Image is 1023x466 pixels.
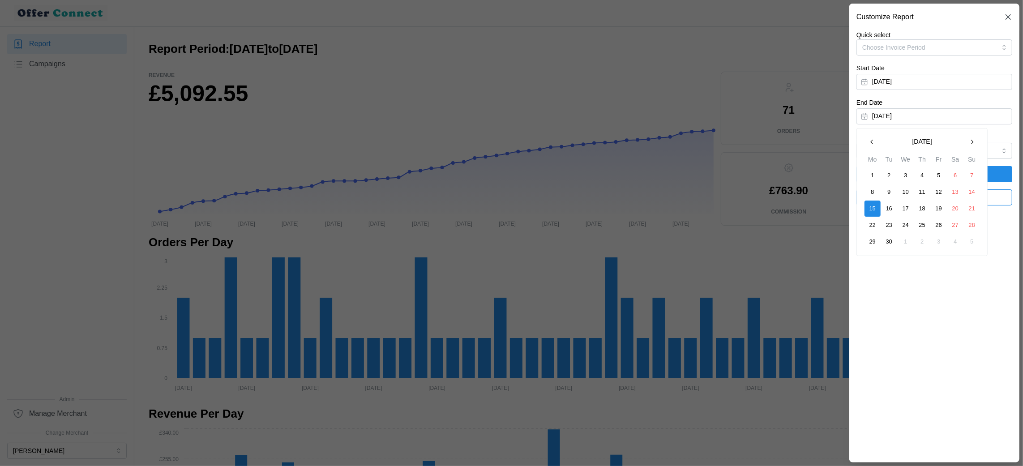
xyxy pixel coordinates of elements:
[865,201,881,217] button: 15 September 2025
[931,217,947,233] button: 26 September 2025
[898,217,914,233] button: 24 September 2025
[856,30,1012,39] p: Quick select
[865,167,881,184] button: 1 September 2025
[930,154,947,167] th: Fr
[964,167,980,184] button: 7 September 2025
[914,154,930,167] th: Th
[881,184,897,200] button: 9 September 2025
[862,44,925,51] span: Choose Invoice Period
[947,167,963,184] button: 6 September 2025
[856,98,882,108] label: End Date
[865,234,881,250] button: 29 September 2025
[964,234,980,250] button: 5 October 2025
[864,154,881,167] th: Mo
[898,234,914,250] button: 1 October 2025
[881,167,897,184] button: 2 September 2025
[964,184,980,200] button: 14 September 2025
[881,234,897,250] button: 30 September 2025
[914,217,930,233] button: 25 September 2025
[964,217,980,233] button: 28 September 2025
[856,64,885,73] label: Start Date
[865,217,881,233] button: 22 September 2025
[914,234,930,250] button: 2 October 2025
[931,184,947,200] button: 12 September 2025
[964,201,980,217] button: 21 September 2025
[856,108,1012,124] button: [DATE]
[898,201,914,217] button: 17 September 2025
[897,154,914,167] th: We
[881,201,897,217] button: 16 September 2025
[947,201,963,217] button: 20 September 2025
[898,167,914,184] button: 3 September 2025
[856,13,914,21] h2: Customize Report
[898,184,914,200] button: 10 September 2025
[947,184,963,200] button: 13 September 2025
[931,201,947,217] button: 19 September 2025
[963,154,980,167] th: Su
[931,167,947,184] button: 5 September 2025
[947,217,963,233] button: 27 September 2025
[881,154,897,167] th: Tu
[914,184,930,200] button: 11 September 2025
[914,167,930,184] button: 4 September 2025
[947,234,963,250] button: 4 October 2025
[947,154,963,167] th: Sa
[856,74,1012,90] button: [DATE]
[931,234,947,250] button: 3 October 2025
[865,184,881,200] button: 8 September 2025
[914,201,930,217] button: 18 September 2025
[881,217,897,233] button: 23 September 2025
[880,134,964,150] button: [DATE]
